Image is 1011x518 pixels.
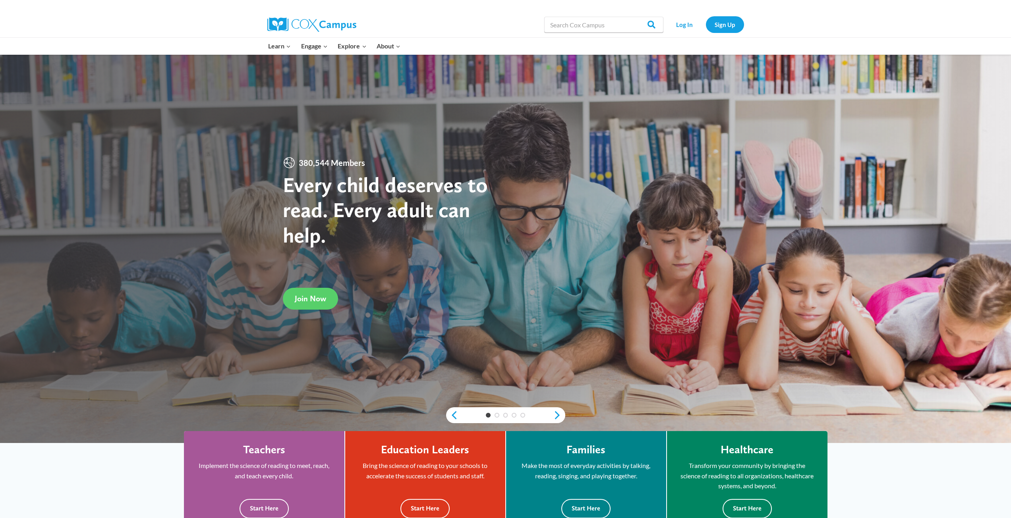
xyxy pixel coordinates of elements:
a: 1 [486,413,491,418]
a: Join Now [283,288,338,310]
h4: Teachers [243,443,285,456]
span: About [377,41,400,51]
strong: Every child deserves to read. Every adult can help. [283,172,488,248]
p: Transform your community by bringing the science of reading to all organizations, healthcare syst... [679,460,816,491]
h4: Families [566,443,605,456]
div: content slider buttons [446,407,565,423]
h4: Healthcare [721,443,773,456]
img: Cox Campus [267,17,356,32]
p: Make the most of everyday activities by talking, reading, singing, and playing together. [518,460,654,481]
span: Join Now [295,294,326,303]
a: 2 [495,413,499,418]
a: 4 [512,413,516,418]
span: Explore [338,41,366,51]
a: next [553,410,565,420]
p: Implement the science of reading to meet, reach, and teach every child. [196,460,332,481]
nav: Secondary Navigation [667,16,744,33]
span: 380,544 Members [296,156,368,169]
input: Search Cox Campus [544,17,663,33]
a: 5 [520,413,525,418]
nav: Primary Navigation [263,38,406,54]
a: Sign Up [706,16,744,33]
p: Bring the science of reading to your schools to accelerate the success of students and staff. [357,460,493,481]
h4: Education Leaders [381,443,469,456]
span: Engage [301,41,328,51]
a: 3 [503,413,508,418]
a: Log In [667,16,702,33]
a: previous [446,410,458,420]
span: Learn [268,41,291,51]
